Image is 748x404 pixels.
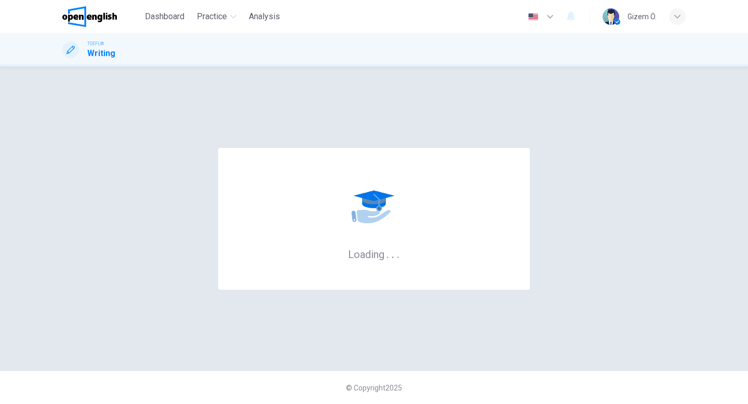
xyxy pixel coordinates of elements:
[62,6,141,27] a: OpenEnglish logo
[141,7,189,26] button: Dashboard
[396,245,400,262] h6: .
[87,40,104,47] span: TOEFL®
[348,247,400,261] h6: Loading
[249,10,280,23] span: Analysis
[245,7,284,26] button: Analysis
[62,6,117,27] img: OpenEnglish logo
[346,384,402,392] span: © Copyright 2025
[193,7,241,26] button: Practice
[87,47,115,60] h1: Writing
[527,13,540,21] img: en
[603,8,619,25] img: Profile picture
[386,245,390,262] h6: .
[627,10,657,23] div: Gizem Ö.
[145,10,184,23] span: Dashboard
[391,245,395,262] h6: .
[197,10,227,23] span: Practice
